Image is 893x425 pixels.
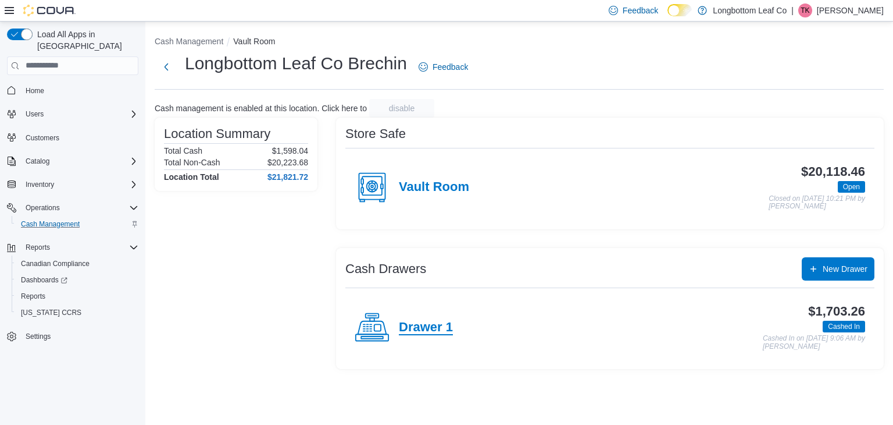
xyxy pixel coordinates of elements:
nav: An example of EuiBreadcrumbs [155,36,884,49]
span: Users [21,107,138,121]
button: Cash Management [155,37,223,46]
h4: Vault Room [399,180,469,195]
button: Catalog [2,153,143,169]
span: Reports [26,243,50,252]
button: [US_STATE] CCRS [12,304,143,321]
h6: Total Non-Cash [164,158,220,167]
span: TK [801,3,809,17]
button: Users [21,107,48,121]
span: Open [838,181,865,193]
span: Users [26,109,44,119]
h4: Location Total [164,172,219,182]
nav: Complex example [7,77,138,376]
a: Dashboards [16,273,72,287]
span: Dashboards [21,275,67,285]
button: Home [2,82,143,99]
span: Open [843,182,860,192]
span: Settings [21,329,138,343]
button: Reports [2,239,143,256]
p: Cashed In on [DATE] 9:06 AM by [PERSON_NAME] [763,335,865,350]
button: New Drawer [802,257,874,281]
span: Operations [21,201,138,215]
span: Reports [16,289,138,303]
span: Load All Apps in [GEOGRAPHIC_DATA] [33,29,138,52]
span: Feedback [623,5,658,16]
a: Home [21,84,49,98]
span: Feedback [433,61,468,73]
input: Dark Mode [667,4,692,16]
p: $20,223.68 [267,158,308,167]
span: Catalog [21,154,138,168]
button: disable [369,99,434,118]
button: Inventory [2,176,143,193]
span: Home [26,86,44,95]
span: disable [389,102,415,114]
span: Customers [26,133,59,143]
h4: Drawer 1 [399,320,453,335]
span: Cashed In [823,321,865,332]
h4: $21,821.72 [267,172,308,182]
h1: Longbottom Leaf Co Brechin [185,52,407,75]
h3: Location Summary [164,127,270,141]
h3: Store Safe [345,127,406,141]
a: Dashboards [12,272,143,288]
a: Settings [21,330,55,343]
img: Cova [23,5,76,16]
a: Reports [16,289,50,303]
button: Catalog [21,154,54,168]
a: Cash Management [16,217,84,231]
span: Cash Management [21,219,80,229]
span: [US_STATE] CCRS [21,308,81,317]
span: Home [21,83,138,98]
button: Users [2,106,143,122]
span: Canadian Compliance [21,259,90,268]
h6: Total Cash [164,146,202,155]
a: Canadian Compliance [16,257,94,271]
span: Customers [21,130,138,145]
h3: $1,703.26 [808,304,865,318]
span: Dashboards [16,273,138,287]
a: [US_STATE] CCRS [16,306,86,320]
span: Settings [26,332,51,341]
button: Operations [2,200,143,216]
p: Cash management is enabled at this location. Click here to [155,104,367,113]
span: Reports [21,292,45,301]
button: Vault Room [233,37,275,46]
span: Cash Management [16,217,138,231]
a: Customers [21,131,64,145]
span: Catalog [26,157,49,166]
span: Cashed In [828,321,860,332]
button: Cash Management [12,216,143,232]
h3: $20,118.46 [801,165,865,179]
button: Canadian Compliance [12,256,143,272]
span: New Drawer [823,263,867,275]
div: Tom Kiriakou [798,3,812,17]
span: Reports [21,240,138,254]
a: Feedback [414,55,473,79]
button: Inventory [21,178,59,192]
span: Canadian Compliance [16,257,138,271]
button: Reports [12,288,143,304]
p: [PERSON_NAME] [817,3,884,17]
button: Settings [2,328,143,345]
p: | [791,3,794,17]
button: Next [155,55,178,79]
p: $1,598.04 [272,146,308,155]
button: Reports [21,240,55,254]
span: Inventory [26,180,54,189]
p: Closed on [DATE] 10:21 PM by [PERSON_NAME] [769,195,865,211]
span: Washington CCRS [16,306,138,320]
button: Operations [21,201,65,215]
span: Inventory [21,178,138,192]
button: Customers [2,129,143,146]
h3: Cash Drawers [345,262,426,276]
p: Longbottom Leaf Co [713,3,787,17]
span: Operations [26,203,60,212]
